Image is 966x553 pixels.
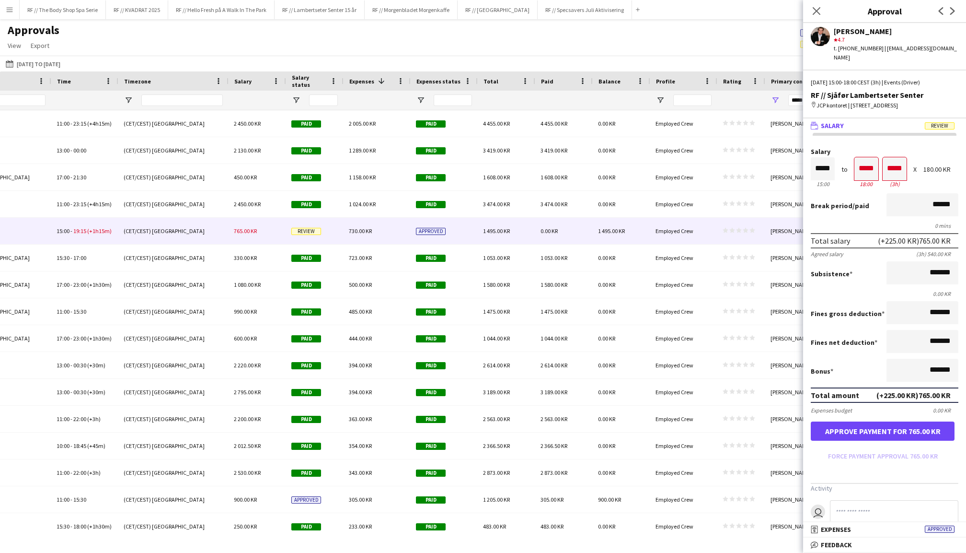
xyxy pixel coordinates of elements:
div: (CET/CEST) [GEOGRAPHIC_DATA] [118,218,228,244]
div: [PERSON_NAME] [765,271,832,298]
div: [PERSON_NAME] [765,137,832,164]
div: 0.00 KR [811,290,958,297]
span: Paid [416,282,446,289]
span: 2 366.50 KR [483,442,510,449]
span: 0.00 KR [598,174,615,181]
span: Rating [723,78,741,85]
span: 13:00 [57,388,69,396]
div: (CET/CEST) [GEOGRAPHIC_DATA] [118,406,228,432]
div: (CET/CEST) [GEOGRAPHIC_DATA] [118,191,228,217]
span: View [8,41,21,50]
span: 485.00 KR [349,308,372,315]
span: Paid [291,282,321,289]
span: (+45m) [87,442,105,449]
span: 13:00 [57,362,69,369]
span: Paid [291,362,321,369]
span: Paid [291,416,321,423]
div: [PERSON_NAME] [765,459,832,486]
span: 1 580.00 KR [483,281,510,288]
div: (CET/CEST) [GEOGRAPHIC_DATA] [118,298,228,325]
span: Employed Crew [655,335,693,342]
div: Total amount [811,390,859,400]
span: 990.00 KR [234,308,257,315]
button: Open Filter Menu [771,96,780,105]
div: Agreed salary [811,250,843,258]
span: 22:00 [73,469,86,476]
div: (+225.00 KR) 765.00 KR [876,390,951,400]
span: 2 012.50 KR [234,442,261,449]
span: Employed Crew [655,308,693,315]
input: Expenses status Filter Input [434,94,472,106]
span: 1 495.00 KR [483,227,510,235]
span: Salary status [292,74,326,88]
span: - [70,469,72,476]
button: Open Filter Menu [656,96,665,105]
span: (+1h30m) [87,335,112,342]
span: Employed Crew [655,174,693,181]
label: Subsistence [811,270,852,278]
span: 1 080.00 KR [234,281,261,288]
span: Review [291,228,321,235]
div: 15:00 [811,180,835,188]
span: 2 563.00 KR [540,415,567,423]
span: Expenses status [416,78,460,85]
button: [DATE] to [DATE] [4,58,62,70]
span: 1 495.00 KR [598,227,625,235]
input: Profile Filter Input [673,94,712,106]
span: 450.00 KR [234,174,257,181]
span: 1 053.00 KR [483,254,510,261]
a: Export [27,39,53,52]
span: 2 873.00 KR [540,469,567,476]
span: Balance [598,78,621,85]
span: 500.00 KR [349,281,372,288]
span: Profile [656,78,675,85]
span: 0.00 KR [598,335,615,342]
span: Paid [416,147,446,154]
div: [PERSON_NAME] [834,27,958,35]
div: 180.00 KR [923,166,958,173]
span: 23:15 [73,120,86,127]
span: 21:30 [73,174,86,181]
span: (+1h30m) [87,281,112,288]
mat-expansion-panel-header: Feedback [803,538,966,552]
div: Total salary [811,236,850,246]
span: 394.00 KR [349,388,372,396]
span: 15:30 [73,308,86,315]
div: (CET/CEST) [GEOGRAPHIC_DATA] [118,325,228,352]
span: Salary [234,78,252,85]
button: RF // Morgenbladet Morgenkaffe [365,0,458,19]
a: View [4,39,25,52]
span: 305.00 KR [349,496,372,503]
span: 17:00 [57,174,69,181]
span: (+4h15m) [87,200,112,208]
span: 2 450.00 KR [234,200,261,208]
button: RF // [GEOGRAPHIC_DATA] [458,0,538,19]
span: 3 189.00 KR [540,388,567,396]
span: 4 455.00 KR [540,120,567,127]
span: 1 024.00 KR [349,200,376,208]
span: 330.00 KR [234,254,257,261]
div: [PERSON_NAME] [765,352,832,378]
span: Paid [291,443,321,450]
span: (+3h) [87,469,101,476]
span: 1 475.00 KR [483,308,510,315]
span: Paid [416,335,446,342]
span: 0.00 KR [598,120,615,127]
span: Paid [416,389,446,396]
div: t. [PHONE_NUMBER] | [EMAIL_ADDRESS][DOMAIN_NAME] [834,44,958,61]
span: 730.00 KR [349,227,372,235]
span: Paid [291,201,321,208]
span: Approved [416,228,446,235]
span: - [70,415,72,423]
input: Primary contact Filter Input [788,94,827,106]
span: 2 614.00 KR [483,362,510,369]
div: (CET/CEST) [GEOGRAPHIC_DATA] [118,379,228,405]
span: Paid [416,308,446,316]
span: 1 580.00 KR [540,281,567,288]
div: [PERSON_NAME] [765,110,832,137]
span: 1 044.00 KR [540,335,567,342]
span: 0.00 KR [598,442,615,449]
span: 1 158.00 KR [349,174,376,181]
span: 900.00 KR [234,496,257,503]
span: Review [925,122,954,129]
